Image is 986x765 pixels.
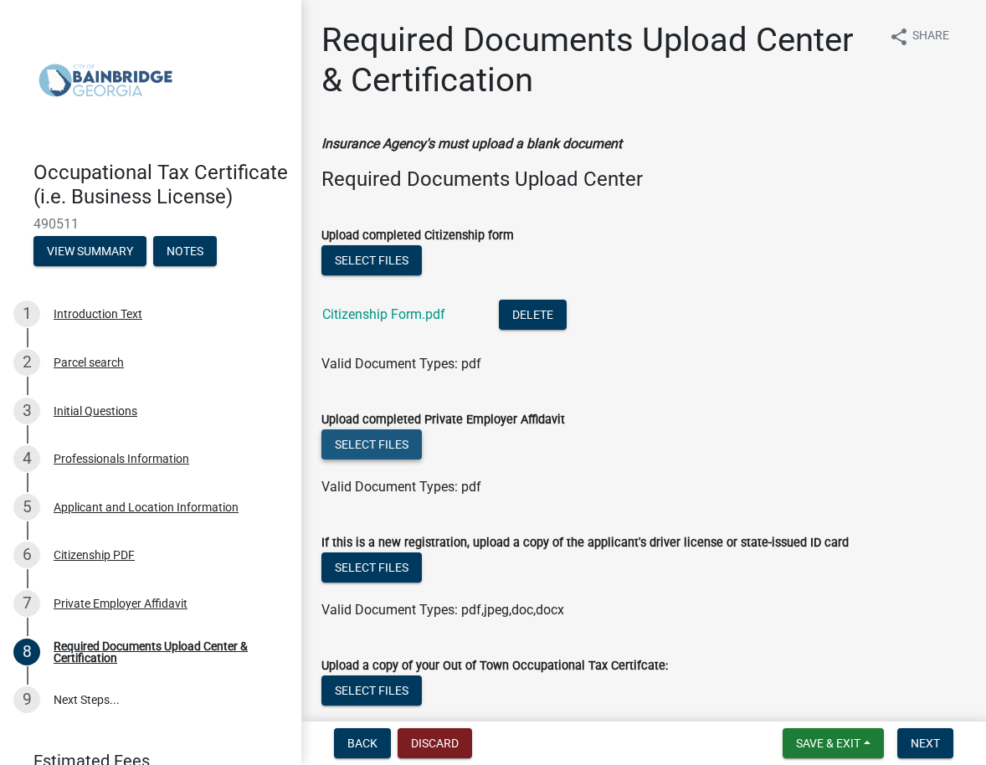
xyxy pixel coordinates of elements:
span: Valid Document Types: pdf [321,479,481,495]
span: 490511 [33,216,268,232]
button: Select files [321,429,422,460]
span: Save & Exit [796,737,860,750]
label: Upload completed Private Employer Affidavit [321,414,565,426]
div: Introduction Text [54,308,142,320]
div: Professionals Information [54,453,189,465]
button: Select files [321,245,422,275]
span: Valid Document Types: pdf [321,356,481,372]
label: Upload completed Citizenship form [321,230,514,242]
button: View Summary [33,236,146,266]
div: Private Employer Affidavit [54,598,187,609]
button: Notes [153,236,217,266]
h4: Required Documents Upload Center [321,167,966,192]
strong: Insurance Agency's must upload a blank document [321,136,622,151]
button: Select files [321,552,422,583]
button: Save & Exit [783,728,884,758]
a: Citizenship Form.pdf [322,306,445,322]
button: Discard [398,728,472,758]
div: Required Documents Upload Center & Certification [54,640,275,664]
button: Delete [499,300,567,330]
div: Citizenship PDF [54,549,135,561]
div: Initial Questions [54,405,137,417]
span: Back [347,737,377,750]
button: Select files [321,675,422,706]
button: shareShare [876,20,963,53]
h4: Occupational Tax Certificate (i.e. Business License) [33,161,288,209]
div: Parcel search [54,357,124,368]
button: Next [897,728,953,758]
div: Applicant and Location Information [54,501,239,513]
i: share [889,27,909,47]
h1: Required Documents Upload Center & Certification [321,20,876,100]
img: City of Bainbridge, Georgia (Canceled) [33,18,177,143]
div: 3 [13,398,40,424]
label: If this is a new registration, upload a copy of the applicant's driver license or state-issued ID... [321,537,849,549]
div: 8 [13,639,40,665]
button: Back [334,728,391,758]
wm-modal-confirm: Notes [153,245,217,259]
span: Next [911,737,940,750]
span: Share [912,27,949,47]
div: 2 [13,349,40,376]
wm-modal-confirm: Delete Document [499,308,567,324]
label: Upload a copy of your Out of Town Occupational Tax Certifcate: [321,660,668,672]
div: 7 [13,590,40,617]
div: 4 [13,445,40,472]
div: 5 [13,494,40,521]
wm-modal-confirm: Summary [33,245,146,259]
div: 9 [13,686,40,713]
div: 1 [13,300,40,327]
div: 6 [13,542,40,568]
span: Valid Document Types: pdf,jpeg,doc,docx [321,602,564,618]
